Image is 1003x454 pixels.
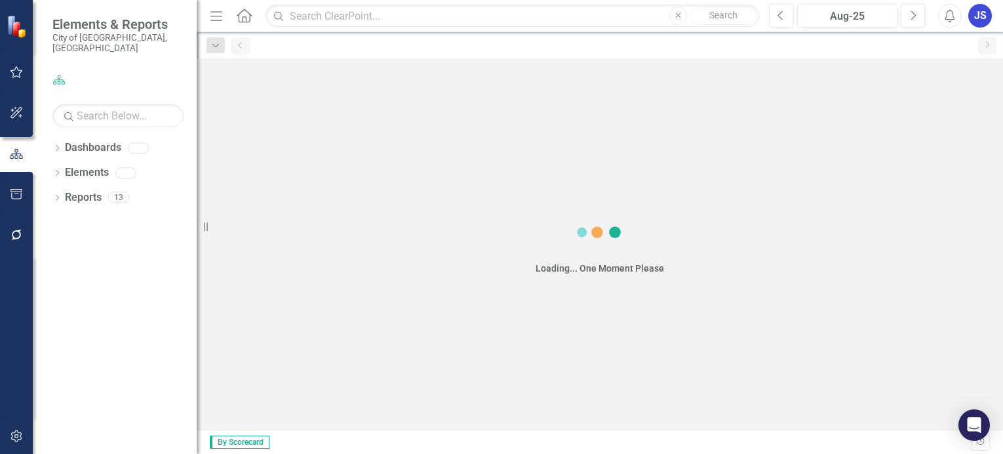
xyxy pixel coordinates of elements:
a: Elements [65,165,109,180]
div: 13 [108,192,129,203]
a: Reports [65,190,102,205]
button: JS [968,4,992,28]
span: Search [709,10,737,20]
div: Aug-25 [802,9,893,24]
small: City of [GEOGRAPHIC_DATA], [GEOGRAPHIC_DATA] [52,32,184,54]
div: Loading... One Moment Please [536,262,664,275]
div: Open Intercom Messenger [958,409,990,441]
span: Elements & Reports [52,16,184,32]
img: ClearPoint Strategy [7,15,29,38]
a: Dashboards [65,140,121,155]
button: Search [690,7,756,25]
button: Aug-25 [797,4,897,28]
input: Search ClearPoint... [265,5,759,28]
span: By Scorecard [210,436,269,449]
input: Search Below... [52,104,184,127]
